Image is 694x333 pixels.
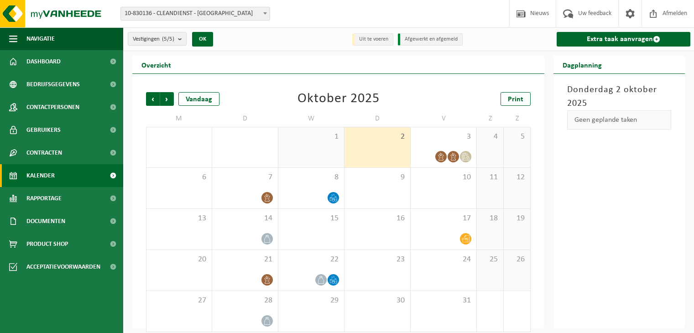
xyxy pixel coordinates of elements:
[151,255,207,265] span: 20
[349,132,406,142] span: 2
[349,255,406,265] span: 23
[508,213,526,224] span: 19
[283,255,339,265] span: 22
[415,172,472,182] span: 10
[567,83,671,110] h3: Donderdag 2 oktober 2025
[508,172,526,182] span: 12
[26,50,61,73] span: Dashboard
[146,110,212,127] td: M
[162,36,174,42] count: (5/5)
[349,296,406,306] span: 30
[133,32,174,46] span: Vestigingen
[26,141,62,164] span: Contracten
[297,92,380,106] div: Oktober 2025
[26,187,62,210] span: Rapportage
[508,255,526,265] span: 26
[481,172,499,182] span: 11
[26,27,55,50] span: Navigatie
[481,213,499,224] span: 18
[217,213,273,224] span: 14
[217,296,273,306] span: 28
[398,33,463,46] li: Afgewerkt en afgemeld
[567,110,671,130] div: Geen geplande taken
[415,132,472,142] span: 3
[160,92,174,106] span: Volgende
[151,213,207,224] span: 13
[151,296,207,306] span: 27
[349,172,406,182] span: 9
[146,92,160,106] span: Vorige
[26,233,68,255] span: Product Shop
[283,172,339,182] span: 8
[26,96,79,119] span: Contactpersonen
[283,296,339,306] span: 29
[508,132,526,142] span: 5
[121,7,270,20] span: 10-830136 - CLEANDIENST - BRUGGE
[178,92,219,106] div: Vandaag
[411,110,477,127] td: V
[477,110,504,127] td: Z
[415,255,472,265] span: 24
[278,110,344,127] td: W
[504,110,531,127] td: Z
[553,56,611,73] h2: Dagplanning
[352,33,393,46] li: Uit te voeren
[415,213,472,224] span: 17
[128,32,187,46] button: Vestigingen(5/5)
[508,96,523,103] span: Print
[132,56,180,73] h2: Overzicht
[120,7,270,21] span: 10-830136 - CLEANDIENST - BRUGGE
[283,213,339,224] span: 15
[26,119,61,141] span: Gebruikers
[283,132,339,142] span: 1
[349,213,406,224] span: 16
[26,73,80,96] span: Bedrijfsgegevens
[217,172,273,182] span: 7
[151,172,207,182] span: 6
[192,32,213,47] button: OK
[26,255,100,278] span: Acceptatievoorwaarden
[481,132,499,142] span: 4
[26,164,55,187] span: Kalender
[501,92,531,106] a: Print
[344,110,411,127] td: D
[217,255,273,265] span: 21
[481,255,499,265] span: 25
[26,210,65,233] span: Documenten
[557,32,690,47] a: Extra taak aanvragen
[212,110,278,127] td: D
[415,296,472,306] span: 31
